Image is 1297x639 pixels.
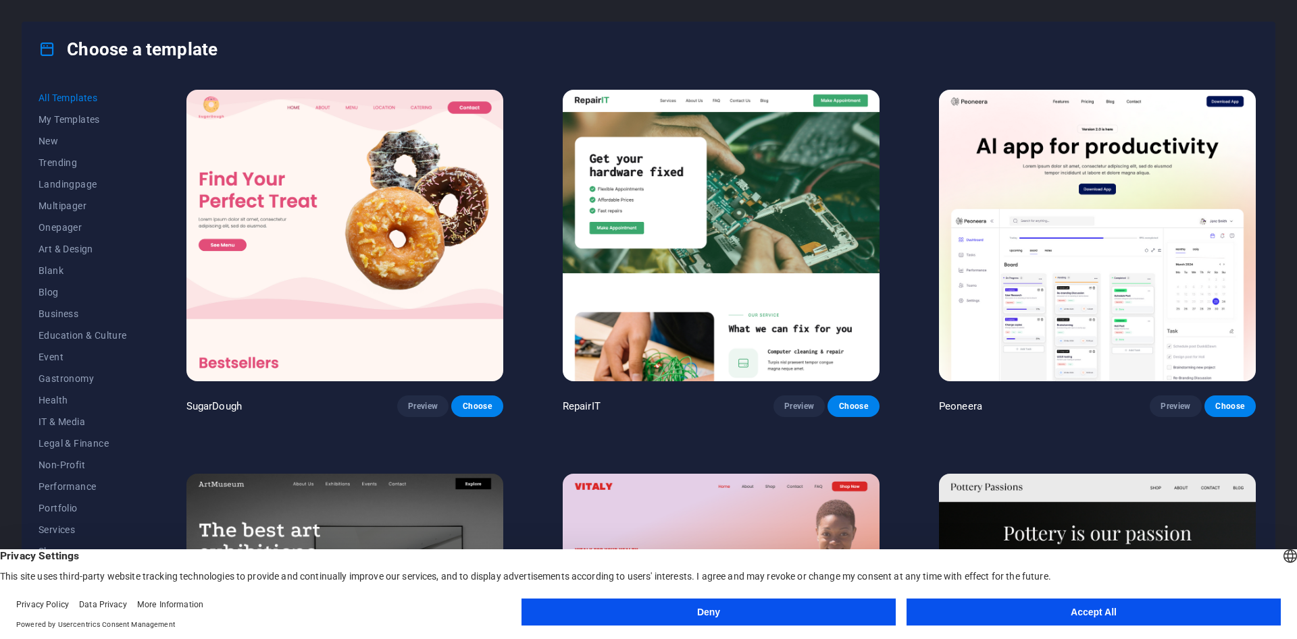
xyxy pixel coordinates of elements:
[39,373,127,384] span: Gastronomy
[39,195,127,217] button: Multipager
[39,109,127,130] button: My Templates
[39,352,127,362] span: Event
[186,399,242,413] p: SugarDough
[39,346,127,368] button: Event
[39,265,127,276] span: Blank
[563,399,601,413] p: RepairIT
[408,401,438,412] span: Preview
[39,136,127,146] span: New
[828,395,879,417] button: Choose
[39,454,127,476] button: Non-Profit
[39,92,127,103] span: All Templates
[39,308,127,319] span: Business
[39,330,127,341] span: Education & Culture
[39,368,127,389] button: Gastronomy
[39,476,127,497] button: Performance
[773,395,825,417] button: Preview
[39,433,127,454] button: Legal & Finance
[462,401,492,412] span: Choose
[39,524,127,535] span: Services
[39,503,127,513] span: Portfolio
[39,416,127,427] span: IT & Media
[784,401,814,412] span: Preview
[397,395,449,417] button: Preview
[39,179,127,190] span: Landingpage
[939,399,982,413] p: Peoneera
[39,411,127,433] button: IT & Media
[39,217,127,238] button: Onepager
[39,281,127,303] button: Blog
[39,546,127,557] span: Shop
[451,395,503,417] button: Choose
[39,389,127,411] button: Health
[563,90,880,381] img: RepairIT
[39,222,127,233] span: Onepager
[39,260,127,281] button: Blank
[39,497,127,519] button: Portfolio
[39,460,127,470] span: Non-Profit
[838,401,868,412] span: Choose
[39,540,127,562] button: Shop
[186,90,503,381] img: SugarDough
[39,438,127,449] span: Legal & Finance
[39,114,127,125] span: My Templates
[39,238,127,260] button: Art & Design
[39,173,127,195] button: Landingpage
[39,519,127,540] button: Services
[939,90,1256,381] img: Peoneera
[39,395,127,406] span: Health
[39,325,127,346] button: Education & Culture
[39,87,127,109] button: All Templates
[39,481,127,492] span: Performance
[39,152,127,173] button: Trending
[39,157,127,168] span: Trending
[39,130,127,152] button: New
[39,200,127,211] span: Multipager
[39,303,127,325] button: Business
[39,287,127,298] span: Blog
[39,244,127,254] span: Art & Design
[39,38,218,60] h4: Choose a template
